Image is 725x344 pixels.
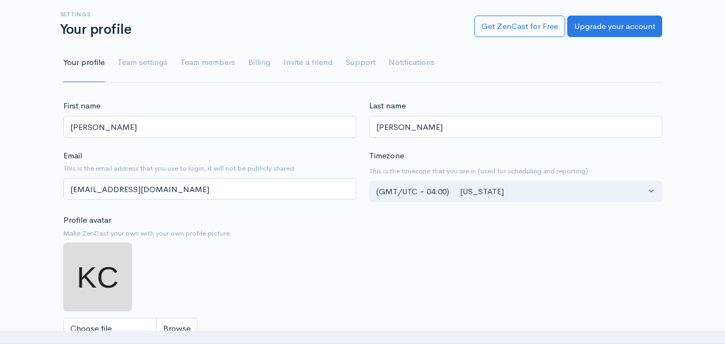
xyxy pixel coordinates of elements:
label: Last name [369,100,406,112]
img: ... [63,243,132,311]
label: Email [63,150,82,162]
a: Invite a friend [283,43,333,82]
h1: Your profile [60,22,462,38]
h6: Settings [60,11,462,17]
label: First name [63,100,100,112]
label: Timezone [369,150,404,162]
small: This is the timezone that you are in (used for scheduling and reporting) [369,166,662,177]
a: Your profile [63,43,105,82]
a: Support [346,43,376,82]
input: name@example.com [63,178,356,200]
label: Profile avatar [63,214,111,226]
input: Last name [369,116,662,138]
small: This is the email address that you use to login, it will not be publicly shared [63,163,356,174]
a: Get ZenCast for Free [474,16,565,38]
small: Make ZenCast your own with your own profile picture. [63,228,356,239]
a: Notifications [389,43,435,82]
a: Team members [180,43,235,82]
a: Billing [248,43,270,82]
button: (GMT/UTC − 04:00) New York [369,181,662,203]
a: Upgrade your account [567,16,662,38]
a: Team settings [118,43,167,82]
input: First name [63,116,356,138]
div: (GMT/UTC − 04:00) [US_STATE] [376,186,646,198]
